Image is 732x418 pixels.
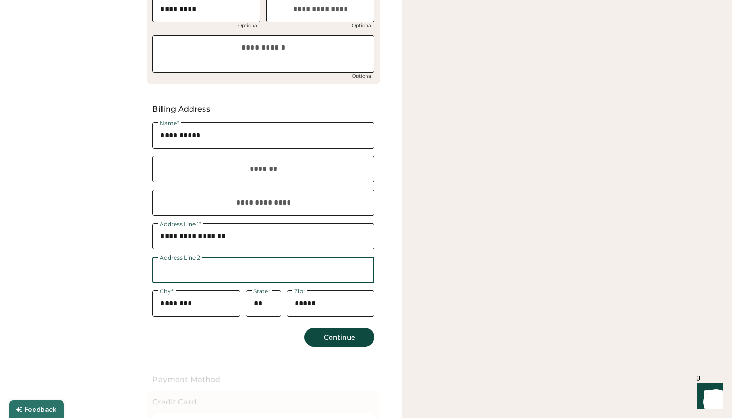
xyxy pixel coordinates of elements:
iframe: Front Chat [688,376,728,416]
div: Optional [350,74,374,78]
div: Billing Address [152,104,374,115]
div: Optional [350,23,374,28]
div: Address Line 2 [158,255,202,261]
div: Address Line 1* [158,221,203,227]
div: Credit Card [152,397,197,408]
button: Continue [304,328,374,347]
div: City* [158,289,176,294]
div: Optional [236,23,260,28]
div: Name* [158,120,181,126]
div: State* [252,289,272,294]
div: Payment Method [147,374,380,385]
